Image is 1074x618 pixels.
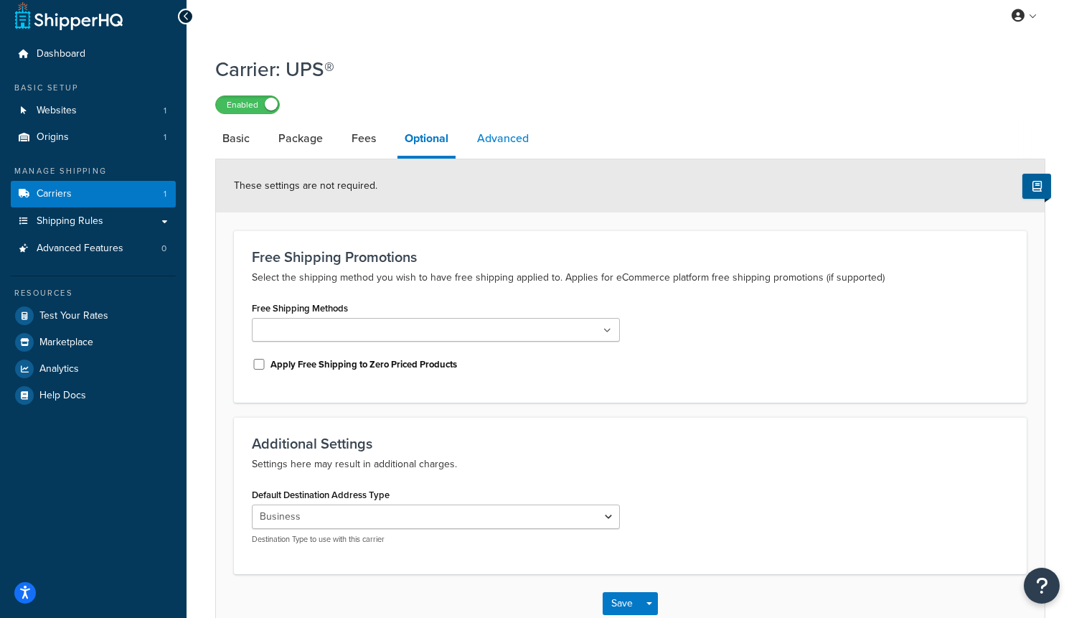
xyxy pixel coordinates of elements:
[11,235,176,262] a: Advanced Features0
[11,82,176,94] div: Basic Setup
[11,124,176,151] li: Origins
[215,55,1027,83] h1: Carrier: UPS®
[11,98,176,124] a: Websites1
[252,303,348,314] label: Free Shipping Methods
[11,165,176,177] div: Manage Shipping
[11,208,176,235] a: Shipping Rules
[1024,568,1060,604] button: Open Resource Center
[397,121,456,159] a: Optional
[252,456,1009,473] p: Settings here may result in additional charges.
[252,249,1009,265] h3: Free Shipping Promotions
[252,436,1009,451] h3: Additional Settings
[37,105,77,117] span: Websites
[164,188,166,200] span: 1
[252,490,390,500] label: Default Destination Address Type
[216,96,279,113] label: Enabled
[37,188,72,200] span: Carriers
[270,358,457,371] label: Apply Free Shipping to Zero Priced Products
[164,131,166,144] span: 1
[11,235,176,262] li: Advanced Features
[11,356,176,382] a: Analytics
[37,48,85,60] span: Dashboard
[37,243,123,255] span: Advanced Features
[1022,174,1051,199] button: Show Help Docs
[39,337,93,349] span: Marketplace
[234,178,377,193] span: These settings are not required.
[37,131,69,144] span: Origins
[11,41,176,67] a: Dashboard
[11,181,176,207] a: Carriers1
[11,383,176,408] a: Help Docs
[603,592,641,615] button: Save
[37,215,103,228] span: Shipping Rules
[11,98,176,124] li: Websites
[11,181,176,207] li: Carriers
[344,121,383,156] a: Fees
[39,310,108,322] span: Test Your Rates
[252,269,1009,286] p: Select the shipping method you wish to have free shipping applied to. Applies for eCommerce platf...
[161,243,166,255] span: 0
[39,363,79,375] span: Analytics
[164,105,166,117] span: 1
[11,329,176,355] a: Marketplace
[11,124,176,151] a: Origins1
[39,390,86,402] span: Help Docs
[11,287,176,299] div: Resources
[215,121,257,156] a: Basic
[470,121,536,156] a: Advanced
[252,534,620,545] p: Destination Type to use with this carrier
[11,303,176,329] a: Test Your Rates
[271,121,330,156] a: Package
